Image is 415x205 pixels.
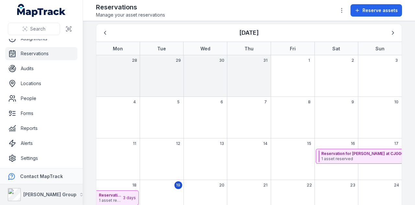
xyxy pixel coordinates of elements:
a: Reservations [5,47,77,60]
span: 2 [351,58,354,63]
a: Reports [5,122,77,135]
span: 11 [133,141,136,146]
button: Previous [99,27,111,39]
span: Reserve assets [362,7,398,14]
span: 12 [176,141,180,146]
strong: Sat [332,46,340,51]
strong: Sun [375,46,385,51]
span: 30 [219,58,224,63]
a: People [5,92,77,105]
strong: Contact MapTrack [20,173,63,179]
span: 22 [307,183,312,188]
span: 19 [176,183,180,188]
strong: Wed [200,46,210,51]
span: 8 [308,99,311,105]
span: 20 [219,183,224,188]
button: Reserve assets [350,4,402,17]
span: 1 [308,58,310,63]
button: Search [8,23,60,35]
span: 31 [263,58,267,63]
a: MapTrack [17,4,66,17]
span: 1 asset reserved [99,198,122,203]
strong: Mon [113,46,123,51]
strong: Tue [157,46,166,51]
span: 15 [307,141,311,146]
strong: Thu [244,46,254,51]
a: Settings [5,152,77,165]
a: Forms [5,107,77,120]
a: Audits [5,62,77,75]
span: 3 [395,58,398,63]
span: 23 [350,183,355,188]
span: 17 [394,141,398,146]
strong: Fri [290,46,296,51]
span: 21 [263,183,267,188]
span: 4 [133,99,136,105]
span: 13 [220,141,224,146]
span: 7 [264,99,267,105]
span: 29 [176,58,181,63]
span: 14 [263,141,267,146]
span: 28 [132,58,137,63]
h2: Reservations [96,3,165,12]
h3: [DATE] [239,28,259,37]
span: 9 [351,99,354,105]
strong: Reservation for [PERSON_NAME] at CJG06A [GEOGRAPHIC_DATA] [99,193,122,198]
span: 5 [177,99,180,105]
span: 18 [132,183,136,188]
button: Next [387,27,399,39]
span: 6 [220,99,223,105]
a: Locations [5,77,77,90]
strong: [PERSON_NAME] Group [23,192,77,197]
span: Search [30,26,45,32]
span: 10 [394,99,398,105]
a: Alerts [5,137,77,150]
span: 16 [351,141,355,146]
span: Manage your asset reservations [96,12,165,18]
span: 24 [394,183,399,188]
